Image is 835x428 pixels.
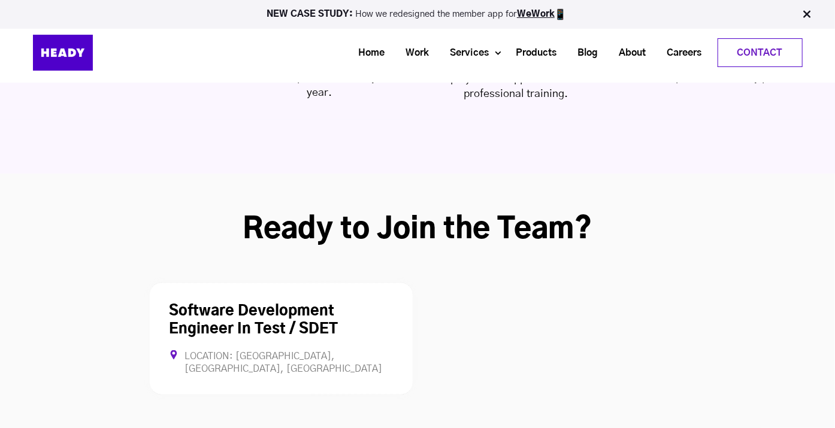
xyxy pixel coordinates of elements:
[391,42,435,64] a: Work
[243,215,592,244] strong: Ready to Join the Team?
[718,39,802,66] a: Contact
[5,8,830,20] p: How we redesigned the member app for
[169,350,394,375] div: Location: [GEOGRAPHIC_DATA], [GEOGRAPHIC_DATA], [GEOGRAPHIC_DATA]
[33,35,93,71] img: Heady_Logo_Web-01 (1)
[604,42,652,64] a: About
[501,42,563,64] a: Products
[123,38,803,67] div: Navigation Menu
[801,8,813,20] img: Close Bar
[517,10,555,19] a: WeWork
[652,42,708,64] a: Careers
[344,42,391,64] a: Home
[555,8,567,20] img: app emoji
[267,10,355,19] strong: NEW CASE STUDY:
[169,304,338,336] a: Software Development Engineer In Test / SDET
[435,42,495,64] a: Services
[563,42,604,64] a: Blog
